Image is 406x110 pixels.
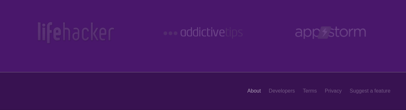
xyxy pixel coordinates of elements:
[303,85,317,97] a: Terms
[325,85,341,97] a: Privacy
[162,21,244,45] img: Addictive Tips
[295,21,366,45] img: Web Appstorm
[247,85,261,97] a: About
[36,21,115,45] img: Lifehacker
[269,85,295,97] a: Developers
[349,85,390,97] a: Suggest a feature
